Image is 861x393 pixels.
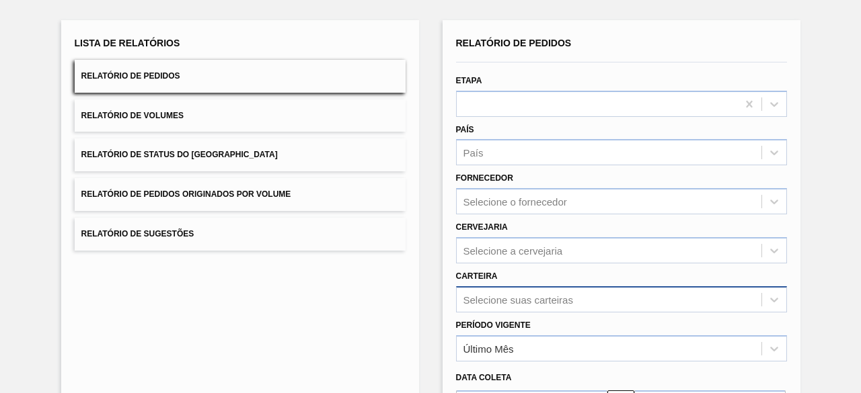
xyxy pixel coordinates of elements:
[75,60,406,93] button: Relatório de Pedidos
[81,229,194,238] span: Relatório de Sugestões
[81,71,180,81] span: Relatório de Pedidos
[75,38,180,48] span: Lista de Relatórios
[463,294,573,305] div: Selecione suas carteiras
[81,150,278,159] span: Relatório de Status do [GEOGRAPHIC_DATA]
[75,178,406,211] button: Relatório de Pedidos Originados por Volume
[456,125,474,134] label: País
[463,245,563,256] div: Selecione a cervejaria
[456,76,482,85] label: Etapa
[456,38,572,48] span: Relatório de Pedidos
[81,189,291,199] span: Relatório de Pedidos Originados por Volume
[81,111,184,120] span: Relatório de Volumes
[456,373,512,382] span: Data coleta
[463,343,514,354] div: Último Mês
[75,99,406,132] button: Relatório de Volumes
[456,222,508,232] label: Cervejaria
[456,320,531,330] label: Período Vigente
[456,271,498,281] label: Carteira
[75,138,406,171] button: Relatório de Status do [GEOGRAPHIC_DATA]
[463,196,567,208] div: Selecione o fornecedor
[463,147,484,159] div: País
[456,173,513,183] label: Fornecedor
[75,218,406,251] button: Relatório de Sugestões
